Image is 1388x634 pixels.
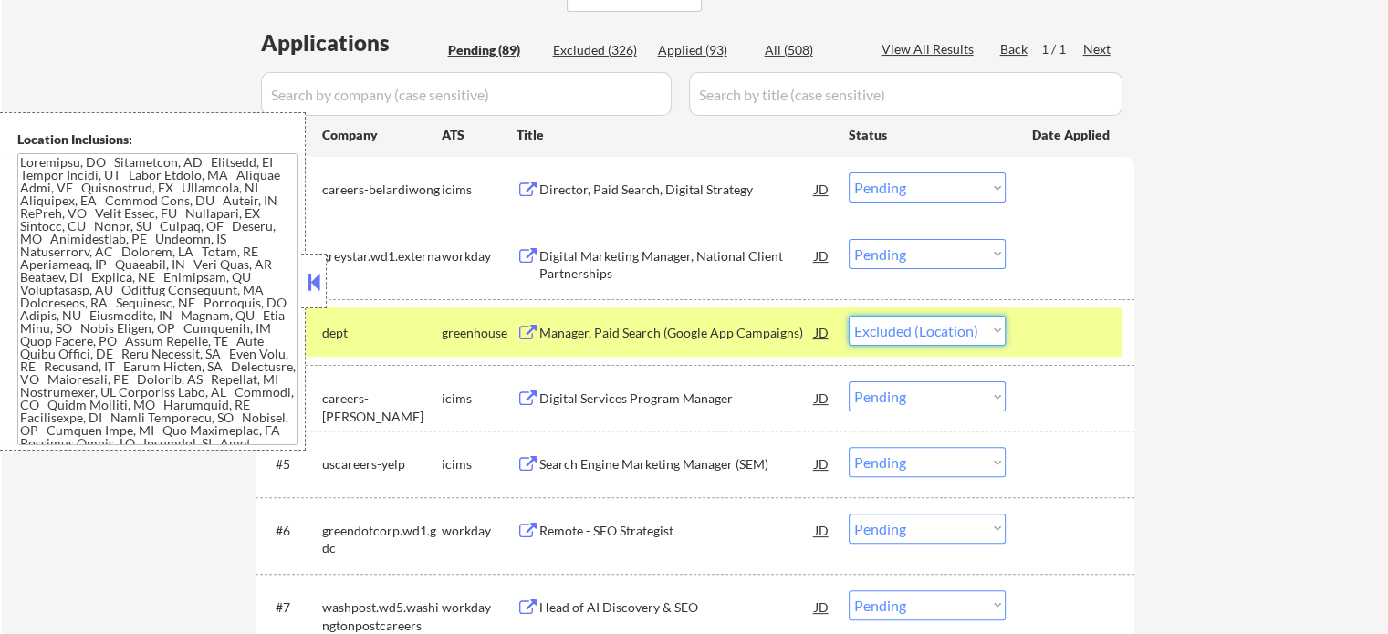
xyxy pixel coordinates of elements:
[276,522,308,540] div: #6
[442,247,517,265] div: workday
[813,239,831,272] div: JD
[539,522,815,540] div: Remote - SEO Strategist
[539,181,815,199] div: Director, Paid Search, Digital Strategy
[322,324,442,342] div: dept
[322,522,442,557] div: greendotcorp.wd1.gdc
[813,590,831,623] div: JD
[322,390,442,425] div: careers-[PERSON_NAME]
[322,247,442,283] div: greystar.wd1.external
[553,41,644,59] div: Excluded (326)
[539,390,815,408] div: Digital Services Program Manager
[539,324,815,342] div: Manager, Paid Search (Google App Campaigns)
[442,126,517,144] div: ATS
[813,316,831,348] div: JD
[1083,40,1112,58] div: Next
[442,324,517,342] div: greenhouse
[813,514,831,546] div: JD
[849,118,1006,151] div: Status
[322,455,442,473] div: uscareers-yelp
[442,390,517,408] div: icims
[882,40,979,58] div: View All Results
[322,126,442,144] div: Company
[261,72,672,116] input: Search by company (case sensitive)
[322,598,442,634] div: washpost.wd5.washingtonpostcareers
[813,172,831,205] div: JD
[448,41,539,59] div: Pending (89)
[322,181,442,199] div: careers-belardiwong
[813,381,831,414] div: JD
[813,447,831,480] div: JD
[539,247,815,283] div: Digital Marketing Manager, National Client Partnerships
[442,455,517,473] div: icims
[1041,40,1083,58] div: 1 / 1
[17,130,298,149] div: Location Inclusions:
[539,455,815,473] div: Search Engine Marketing Manager (SEM)
[442,181,517,199] div: icims
[276,598,308,617] div: #7
[276,455,308,473] div: #5
[1000,40,1029,58] div: Back
[261,32,442,54] div: Applications
[1032,126,1112,144] div: Date Applied
[539,598,815,617] div: Head of AI Discovery & SEO
[689,72,1122,116] input: Search by title (case sensitive)
[658,41,749,59] div: Applied (93)
[517,126,831,144] div: Title
[442,522,517,540] div: workday
[765,41,856,59] div: All (508)
[442,598,517,617] div: workday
